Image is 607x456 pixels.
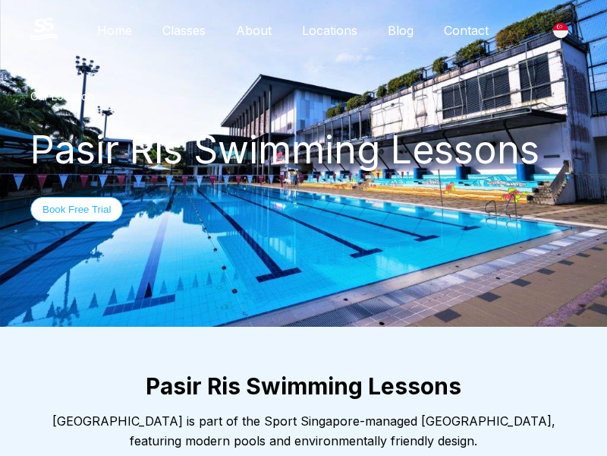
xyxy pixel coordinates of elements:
div: [GEOGRAPHIC_DATA] is part of the Sport Singapore-managed [GEOGRAPHIC_DATA], featuring modern pool... [30,412,577,451]
a: About [221,23,287,38]
div: Our Location [30,90,577,103]
img: Singapore [553,23,568,38]
a: Classes [147,23,221,38]
a: Blog [373,23,429,38]
div: Pasir Ris Swimming Lessons [30,127,577,173]
button: Book Free Trial [30,197,123,222]
a: Contact [429,23,504,38]
div: [GEOGRAPHIC_DATA] [545,14,577,46]
a: Locations [287,23,373,38]
a: Home [82,23,147,38]
img: The Swim Starter Logo [30,17,58,40]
